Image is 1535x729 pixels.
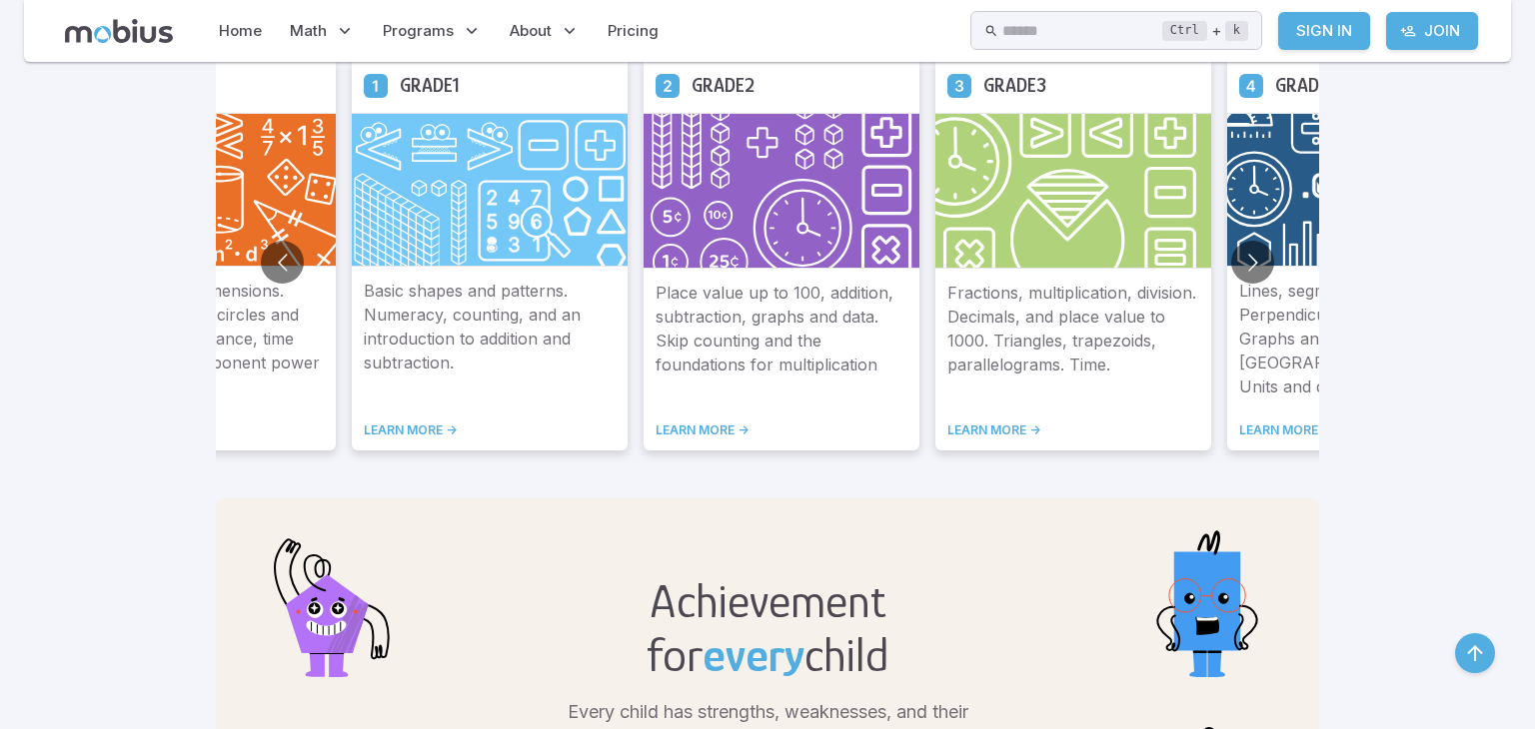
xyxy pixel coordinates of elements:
button: Go to previous slide [261,241,304,284]
a: Join [1386,12,1478,50]
p: Lines, segments, rays. Perpendicular and parallel. Graphs and data. [GEOGRAPHIC_DATA] and area. U... [1239,279,1491,398]
kbd: k [1225,21,1248,41]
a: Pricing [602,8,665,54]
h2: Achievement [647,574,889,628]
span: Math [290,20,327,42]
a: LEARN MORE -> [947,422,1199,438]
p: Place value up to 100, addition, subtraction, graphs and data. Skip counting and the foundations ... [656,281,907,398]
p: Basic shapes and patterns. Numeracy, counting, and an introduction to addition and subtraction. [364,279,616,398]
a: Grade 2 [656,73,680,97]
a: Grade 4 [1239,73,1263,97]
img: Grade 4 [1227,113,1503,267]
a: LEARN MORE -> [656,422,907,438]
a: LEARN MORE -> [364,422,616,438]
span: every [703,628,804,682]
h5: Grade 3 [983,70,1046,101]
a: Home [213,8,268,54]
h5: Grade 1 [400,70,460,101]
button: Go to next slide [1231,241,1274,284]
img: Grade 3 [935,113,1211,269]
img: Grade 2 [644,113,919,269]
h2: for child [647,628,889,682]
h5: Grade 4 [1275,70,1339,101]
img: pentagon.svg [248,522,408,682]
span: About [510,20,552,42]
div: + [1162,19,1248,43]
a: Grade 3 [947,73,971,97]
img: Grade 1 [352,113,628,267]
span: Programs [383,20,454,42]
a: LEARN MORE -> [1239,422,1491,438]
a: Sign In [1278,12,1370,50]
a: Grade 1 [364,73,388,97]
kbd: Ctrl [1162,21,1207,41]
img: rectangle.svg [1127,522,1287,682]
p: Fractions, multiplication, division. Decimals, and place value to 1000. Triangles, trapezoids, pa... [947,281,1199,398]
h5: Grade 2 [692,70,755,101]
